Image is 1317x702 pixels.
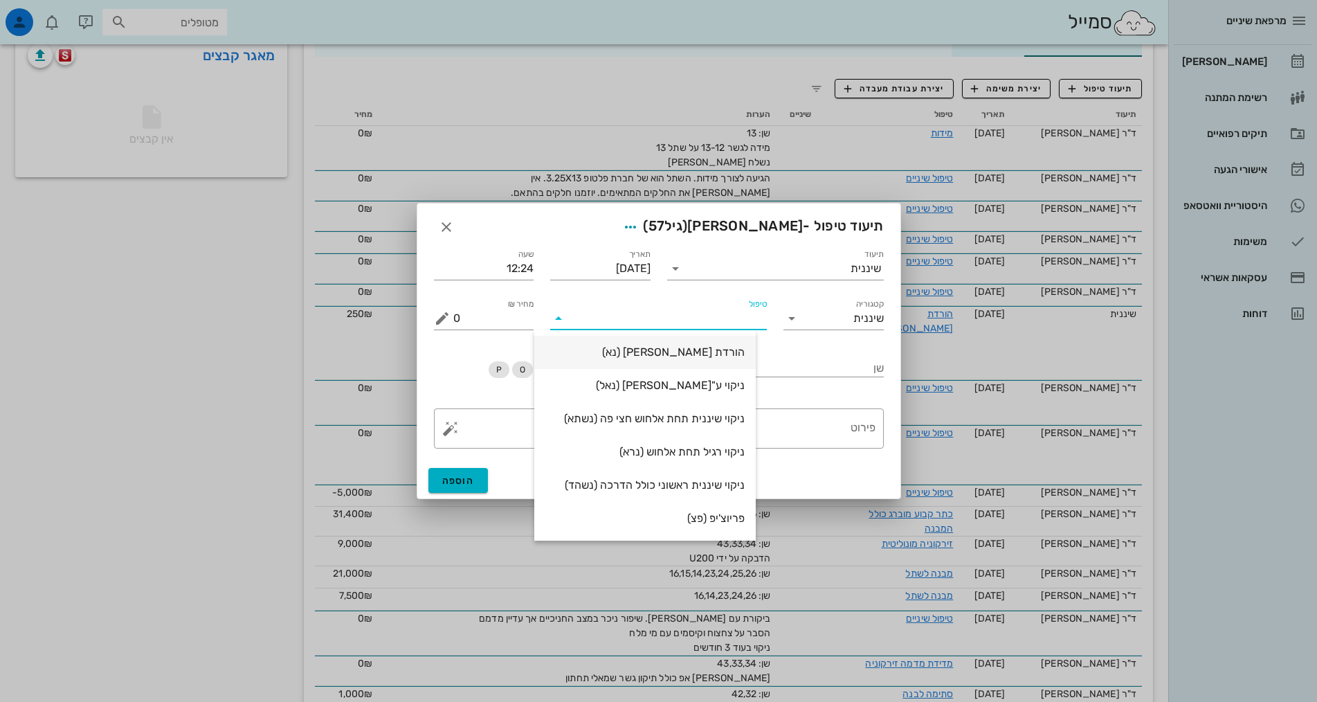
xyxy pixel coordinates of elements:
[545,478,745,492] div: ניקוי שיננית ראשוני כולל הדרכה (נשהד)
[628,249,651,260] label: תאריך
[545,345,745,359] div: הורדת [PERSON_NAME] (נא)
[496,361,501,378] span: P
[545,512,745,525] div: פריוצ'יפ (פצ)
[851,262,881,275] div: שיננית
[508,299,534,309] label: מחיר ₪
[864,249,884,260] label: תיעוד
[428,468,489,493] button: הוספה
[643,217,687,234] span: (גיל )
[687,217,803,234] span: [PERSON_NAME]
[855,299,884,309] label: קטגוריה
[648,217,665,234] span: 57
[519,361,525,378] span: O
[749,299,767,309] label: טיפול
[545,379,745,392] div: ניקוי ע"[PERSON_NAME] (נאל)
[442,475,475,487] span: הוספה
[618,215,883,240] span: תיעוד טיפול -
[434,310,451,327] button: מחיר ₪ appended action
[518,249,534,260] label: שעה
[545,412,745,425] div: ניקוי שיננית תחת אלחוש חצי פה (נשתא)
[667,258,884,280] div: תיעודשיננית
[545,445,745,458] div: ניקוי רגיל תחת אלחוש (נרא)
